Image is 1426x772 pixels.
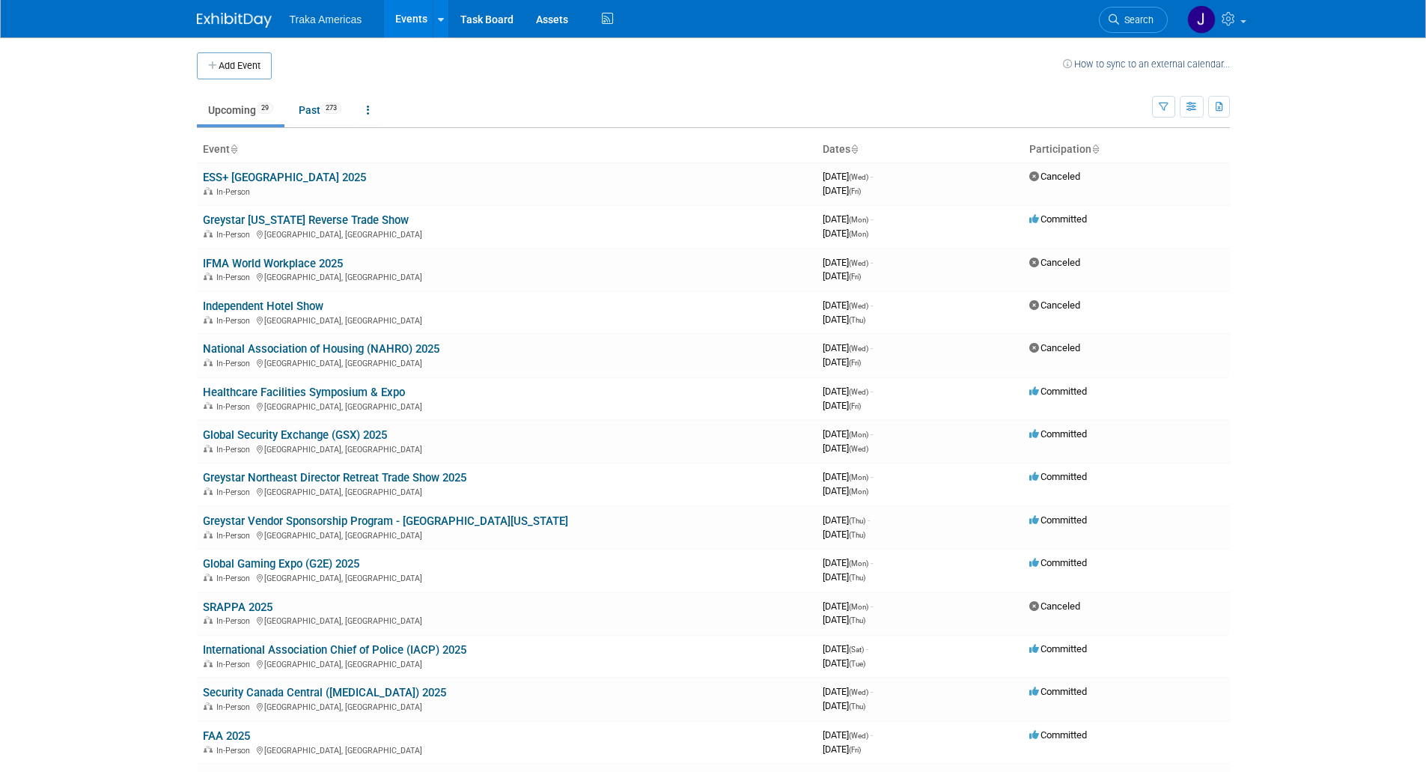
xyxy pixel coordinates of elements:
span: (Wed) [849,732,868,740]
span: Committed [1029,643,1087,654]
span: [DATE] [823,557,873,568]
span: (Wed) [849,259,868,267]
th: Dates [817,137,1023,162]
a: International Association Chief of Police (IACP) 2025 [203,643,466,657]
span: In-Person [216,187,255,197]
span: Committed [1029,686,1087,697]
span: - [871,386,873,397]
img: In-Person Event [204,359,213,366]
span: [DATE] [823,729,873,741]
a: Healthcare Facilities Symposium & Expo [203,386,405,399]
span: In-Person [216,616,255,626]
a: Upcoming29 [197,96,284,124]
span: (Wed) [849,302,868,310]
img: In-Person Event [204,445,213,452]
span: - [871,257,873,268]
span: - [871,171,873,182]
img: In-Person Event [204,746,213,753]
span: - [871,213,873,225]
span: In-Person [216,445,255,455]
span: [DATE] [823,686,873,697]
span: In-Person [216,316,255,326]
div: [GEOGRAPHIC_DATA], [GEOGRAPHIC_DATA] [203,571,811,583]
span: (Fri) [849,359,861,367]
span: [DATE] [823,514,870,526]
img: In-Person Event [204,316,213,323]
span: In-Person [216,574,255,583]
img: In-Person Event [204,531,213,538]
a: Security Canada Central ([MEDICAL_DATA]) 2025 [203,686,446,699]
a: Global Gaming Expo (G2E) 2025 [203,557,359,571]
a: FAA 2025 [203,729,250,743]
span: 273 [321,103,341,114]
th: Event [197,137,817,162]
a: IFMA World Workplace 2025 [203,257,343,270]
span: [DATE] [823,428,873,440]
img: In-Person Event [204,230,213,237]
span: (Sat) [849,645,864,654]
th: Participation [1023,137,1230,162]
span: Canceled [1029,342,1080,353]
span: [DATE] [823,314,865,325]
span: (Mon) [849,603,868,611]
span: In-Person [216,746,255,756]
a: Sort by Participation Type [1091,143,1099,155]
span: [DATE] [823,228,868,239]
span: [DATE] [823,700,865,711]
span: In-Person [216,702,255,712]
span: (Thu) [849,574,865,582]
div: [GEOGRAPHIC_DATA], [GEOGRAPHIC_DATA] [203,485,811,497]
div: [GEOGRAPHIC_DATA], [GEOGRAPHIC_DATA] [203,400,811,412]
a: Independent Hotel Show [203,300,323,313]
span: Committed [1029,729,1087,741]
span: (Thu) [849,316,865,324]
img: In-Person Event [204,487,213,495]
span: [DATE] [823,657,865,669]
span: [DATE] [823,213,873,225]
span: [DATE] [823,529,865,540]
div: [GEOGRAPHIC_DATA], [GEOGRAPHIC_DATA] [203,529,811,541]
span: Committed [1029,557,1087,568]
span: - [871,557,873,568]
a: Greystar Vendor Sponsorship Program - [GEOGRAPHIC_DATA][US_STATE] [203,514,568,528]
span: (Thu) [849,616,865,624]
span: Traka Americas [290,13,362,25]
span: In-Person [216,230,255,240]
span: Canceled [1029,300,1080,311]
span: [DATE] [823,342,873,353]
span: Canceled [1029,601,1080,612]
button: Add Event [197,52,272,79]
div: [GEOGRAPHIC_DATA], [GEOGRAPHIC_DATA] [203,614,811,626]
div: [GEOGRAPHIC_DATA], [GEOGRAPHIC_DATA] [203,228,811,240]
span: In-Person [216,487,255,497]
span: - [871,300,873,311]
span: (Wed) [849,344,868,353]
span: In-Person [216,359,255,368]
span: [DATE] [823,171,873,182]
span: - [871,686,873,697]
a: ESS+ [GEOGRAPHIC_DATA] 2025 [203,171,366,184]
span: [DATE] [823,386,873,397]
span: (Mon) [849,216,868,224]
span: [DATE] [823,471,873,482]
span: (Mon) [849,431,868,439]
span: (Mon) [849,559,868,568]
span: In-Person [216,531,255,541]
img: ExhibitDay [197,13,272,28]
span: [DATE] [823,643,868,654]
span: [DATE] [823,400,861,411]
span: [DATE] [823,485,868,496]
span: [DATE] [823,270,861,282]
span: In-Person [216,273,255,282]
span: [DATE] [823,356,861,368]
a: Search [1099,7,1168,33]
span: Committed [1029,514,1087,526]
span: 29 [257,103,273,114]
span: (Fri) [849,402,861,410]
span: (Thu) [849,531,865,539]
img: In-Person Event [204,187,213,195]
span: [DATE] [823,744,861,755]
span: Committed [1029,428,1087,440]
div: [GEOGRAPHIC_DATA], [GEOGRAPHIC_DATA] [203,700,811,712]
span: (Mon) [849,473,868,481]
